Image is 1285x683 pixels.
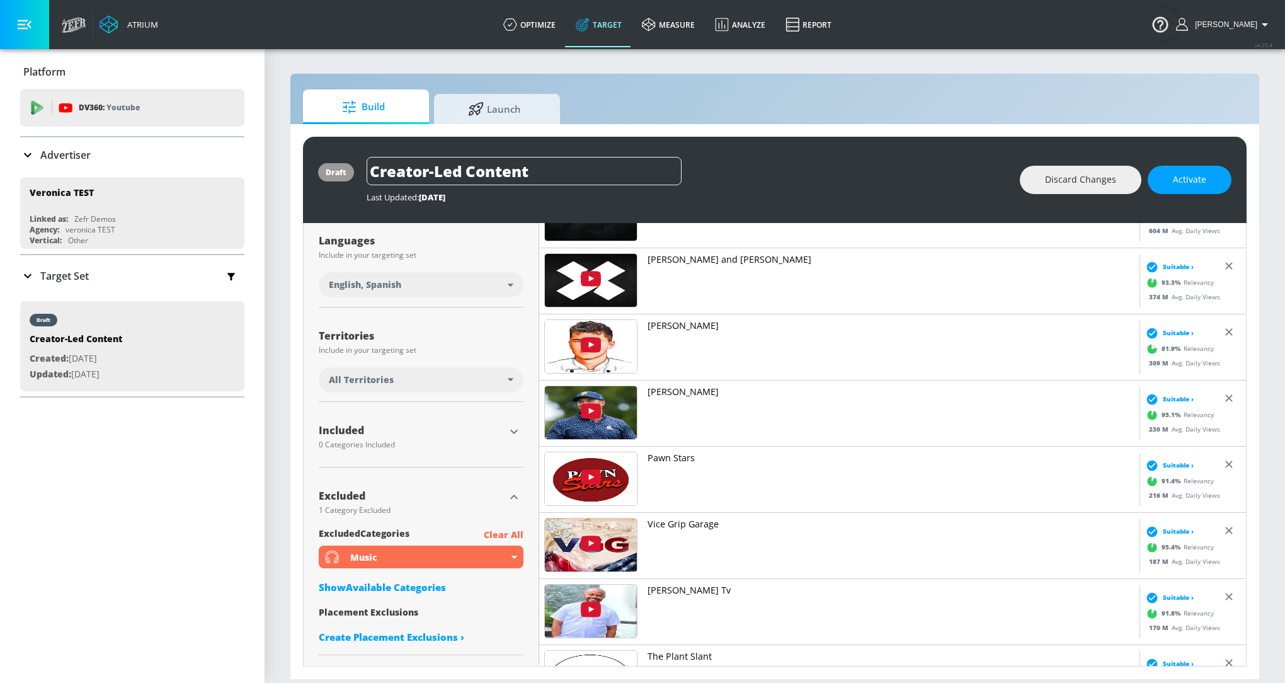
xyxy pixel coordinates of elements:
[350,551,508,563] div: Music
[20,301,244,391] div: draftCreator-Led ContentCreated:[DATE]Updated:[DATE]
[20,137,244,173] div: Advertiser
[1148,166,1231,194] button: Activate
[648,253,1134,309] a: [PERSON_NAME] and [PERSON_NAME]
[1143,459,1194,472] div: Suitable ›
[30,367,122,382] p: [DATE]
[1143,491,1220,500] div: Avg. Daily Views
[1163,461,1194,470] span: Suitable ›
[100,15,158,34] a: Atrium
[329,374,394,386] span: All Territories
[30,333,122,351] div: Creator-Led Content
[319,251,523,259] div: Include in your targeting set
[648,386,1134,441] a: [PERSON_NAME]
[419,192,445,203] span: [DATE]
[319,425,505,435] div: Included
[20,177,244,249] div: Veronica TESTLinked as:Zefr DemosAgency:veronica TESTVertical:Other
[1143,592,1194,604] div: Suitable ›
[319,331,523,341] div: Territories
[648,253,1134,266] p: [PERSON_NAME] and [PERSON_NAME]
[23,65,66,79] p: Platform
[319,581,523,594] div: ShowAvailable Categories
[648,452,1134,507] a: Pawn Stars
[566,2,632,47] a: Target
[319,236,523,246] div: Languages
[545,254,637,307] img: UUg3gzldyhCHJjY7AWWTNPPA
[1255,42,1272,49] span: v 4.25.4
[326,167,346,178] div: draft
[74,214,116,224] div: Zefr Demos
[1143,557,1220,566] div: Avg. Daily Views
[1162,278,1184,287] span: 93.3 %
[1143,292,1220,302] div: Avg. Daily Views
[20,255,244,297] div: Target Set
[545,585,637,638] img: UUypAoMCRQuNL2RBwy-x4oQg
[705,2,775,47] a: Analyze
[30,352,69,364] span: Created:
[1149,226,1172,235] span: 604 M
[1173,172,1206,188] span: Activate
[545,320,637,373] img: UUMyOj6fhvKFMjxUCp3b_3gA
[68,235,88,246] div: Other
[1149,623,1172,632] span: 170 M
[1176,17,1272,32] button: [PERSON_NAME]
[648,584,1134,597] p: [PERSON_NAME] Tv
[319,272,523,297] div: English, Spanish
[122,19,158,30] div: Atrium
[484,527,523,543] p: Clear All
[319,631,523,643] div: Create Placement Exclusions ›
[1143,472,1214,491] div: Relevancy
[1143,604,1214,623] div: Relevancy
[1143,6,1178,42] button: Open Resource Center
[319,441,505,449] div: 0 Categories Included
[79,101,140,115] p: DV360:
[319,347,523,354] div: Include in your targeting set
[319,546,523,568] div: Music
[1163,527,1194,536] span: Suitable ›
[316,92,411,122] span: Build
[1143,207,1208,226] div: Relevancy
[1149,491,1172,500] span: 216 M
[1162,410,1184,420] span: 95.1 %
[319,527,409,543] span: excluded Categories
[493,2,566,47] a: optimize
[1190,20,1257,29] span: login as: veronica.hernandez@zefr.com
[40,269,89,283] p: Target Set
[1162,542,1184,552] span: 95.4 %
[1143,226,1220,236] div: Avg. Daily Views
[1143,340,1214,359] div: Relevancy
[648,518,1134,573] a: Vice Grip Garage
[1149,557,1172,566] span: 187 M
[66,224,115,235] div: veronica TEST
[30,224,59,235] div: Agency:
[319,606,523,618] div: Placement Exclusions
[447,94,542,124] span: Launch
[20,89,244,127] div: DV360: Youtube
[1163,328,1194,338] span: Suitable ›
[648,319,1134,375] a: [PERSON_NAME]
[1143,393,1194,406] div: Suitable ›
[367,192,1007,203] div: Last Updated:
[648,386,1134,398] p: [PERSON_NAME]
[319,507,505,514] div: 1 Category Excluded
[30,368,71,380] span: Updated:
[1143,658,1194,670] div: Suitable ›
[30,235,62,246] div: Vertical:
[545,386,637,439] img: UUCxF55adGXOscJ3L8qdKnrQ
[1149,292,1172,301] span: 374 M
[1162,476,1184,486] span: 91.4 %
[1163,593,1194,602] span: Suitable ›
[1162,344,1184,353] span: 81.9 %
[1143,623,1220,633] div: Avg. Daily Views
[648,650,1134,663] p: The Plant Slant
[1149,425,1172,433] span: 230 M
[632,2,705,47] a: measure
[319,491,505,501] div: Excluded
[1143,359,1220,368] div: Avg. Daily Views
[1020,166,1141,194] button: Discard Changes
[106,101,140,114] p: Youtube
[1143,538,1214,557] div: Relevancy
[30,351,122,367] p: [DATE]
[1162,609,1184,618] span: 91.8 %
